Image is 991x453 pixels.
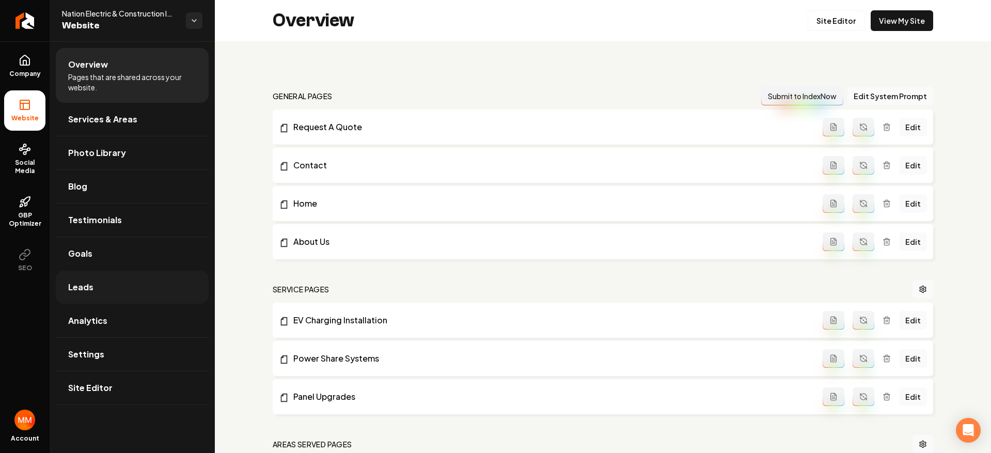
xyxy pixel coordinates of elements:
[68,247,92,260] span: Goals
[823,232,844,251] button: Add admin page prompt
[823,194,844,213] button: Add admin page prompt
[899,387,927,406] a: Edit
[279,390,823,403] a: Panel Upgrades
[956,418,981,443] div: Open Intercom Messenger
[68,315,107,327] span: Analytics
[7,114,43,122] span: Website
[68,348,104,361] span: Settings
[808,10,864,31] a: Site Editor
[11,434,39,443] span: Account
[4,135,45,183] a: Social Media
[68,58,108,71] span: Overview
[68,214,122,226] span: Testimonials
[14,410,35,430] img: Matthew Meyer
[823,349,844,368] button: Add admin page prompt
[14,264,36,272] span: SEO
[279,236,823,248] a: About Us
[273,10,354,31] h2: Overview
[899,311,927,330] a: Edit
[56,103,209,136] a: Services & Areas
[56,271,209,304] a: Leads
[279,197,823,210] a: Home
[273,439,352,449] h2: Areas Served Pages
[823,387,844,406] button: Add admin page prompt
[823,156,844,175] button: Add admin page prompt
[56,204,209,237] a: Testimonials
[56,371,209,404] a: Site Editor
[899,194,927,213] a: Edit
[899,232,927,251] a: Edit
[871,10,933,31] a: View My Site
[68,281,93,293] span: Leads
[273,284,329,294] h2: Service Pages
[56,304,209,337] a: Analytics
[68,147,126,159] span: Photo Library
[847,87,933,105] button: Edit System Prompt
[5,70,45,78] span: Company
[273,91,333,101] h2: general pages
[56,170,209,203] a: Blog
[68,113,137,126] span: Services & Areas
[899,349,927,368] a: Edit
[15,12,35,29] img: Rebolt Logo
[68,72,196,92] span: Pages that are shared across your website.
[4,240,45,280] button: SEO
[823,311,844,330] button: Add admin page prompt
[899,156,927,175] a: Edit
[761,87,843,105] button: Submit to IndexNow
[279,314,823,326] a: EV Charging Installation
[4,46,45,86] a: Company
[56,136,209,169] a: Photo Library
[68,180,87,193] span: Blog
[62,19,178,33] span: Website
[4,211,45,228] span: GBP Optimizer
[14,410,35,430] button: Open user button
[279,352,823,365] a: Power Share Systems
[4,188,45,236] a: GBP Optimizer
[68,382,113,394] span: Site Editor
[899,118,927,136] a: Edit
[823,118,844,136] button: Add admin page prompt
[279,121,823,133] a: Request A Quote
[4,159,45,175] span: Social Media
[62,8,178,19] span: Nation Electric & Construction Inc.
[279,159,823,171] a: Contact
[56,237,209,270] a: Goals
[56,338,209,371] a: Settings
